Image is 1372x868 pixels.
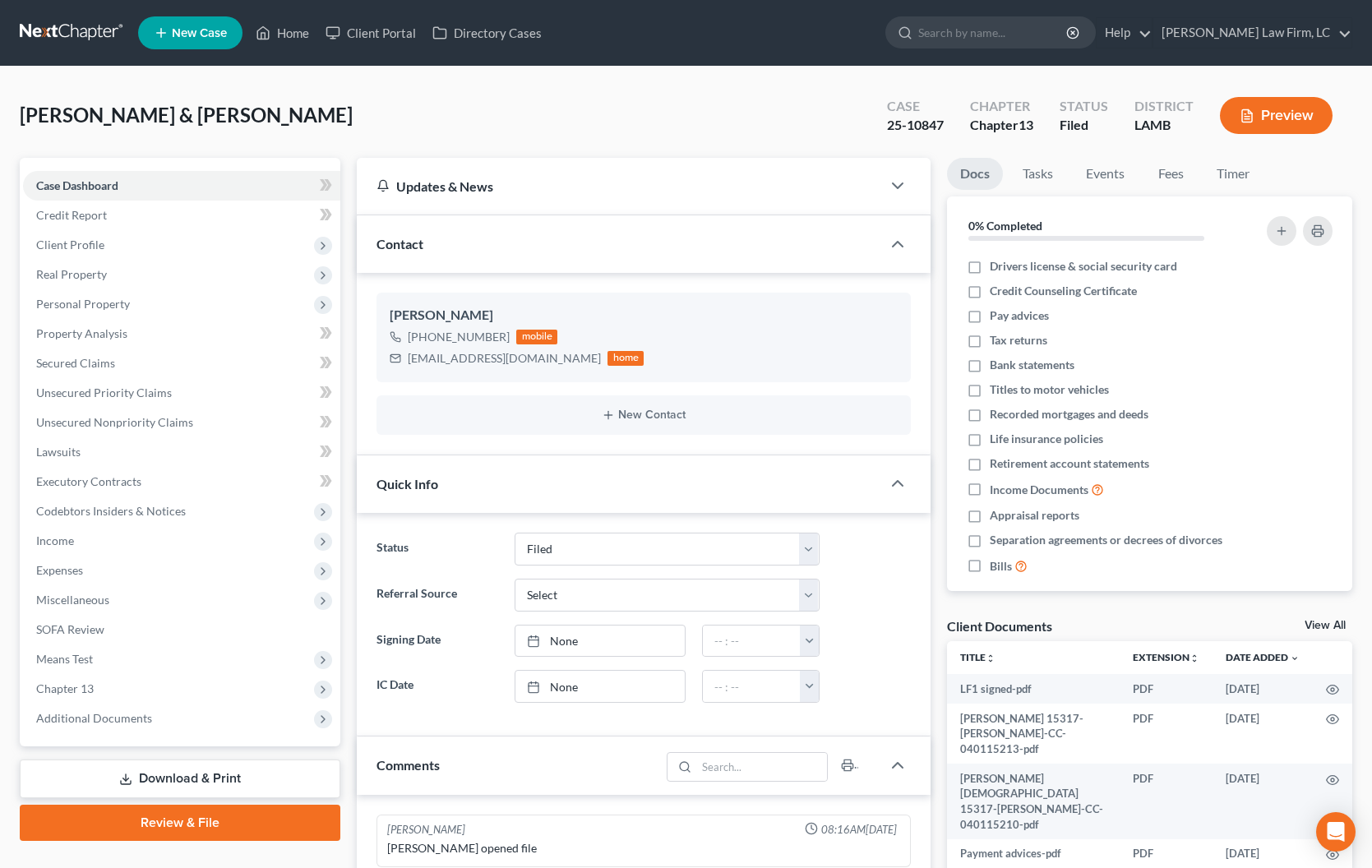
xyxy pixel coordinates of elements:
[36,267,107,281] span: Real Property
[1213,704,1313,764] td: [DATE]
[990,283,1137,299] span: Credit Counseling Certificate
[703,671,801,702] input: -- : --
[20,759,340,798] a: Download & Print
[408,329,510,345] div: [PHONE_NUMBER]
[23,467,340,496] a: Executory Contracts
[172,27,227,39] span: New Case
[36,208,107,222] span: Credit Report
[408,350,601,367] div: [EMAIL_ADDRESS][DOMAIN_NAME]
[36,445,81,459] span: Lawsuits
[970,97,1033,116] div: Chapter
[36,681,94,695] span: Chapter 13
[1120,704,1213,764] td: PDF
[990,307,1049,324] span: Pay advices
[607,351,644,366] div: home
[1009,158,1066,190] a: Tasks
[1060,97,1108,116] div: Status
[703,626,801,657] input: -- : --
[1144,158,1197,190] a: Fees
[990,258,1177,275] span: Drivers license & social security card
[516,330,557,344] div: mobile
[990,406,1148,422] span: Recorded mortgages and deeds
[376,476,438,492] span: Quick Info
[20,805,340,841] a: Review & File
[317,18,424,48] a: Client Portal
[376,236,423,252] span: Contact
[23,408,340,437] a: Unsecured Nonpriority Claims
[887,97,944,116] div: Case
[970,116,1033,135] div: Chapter
[947,764,1120,839] td: [PERSON_NAME][DEMOGRAPHIC_DATA] 15317-[PERSON_NAME]-CC-040115210-pdf
[376,178,862,195] div: Updates & News
[1203,158,1263,190] a: Timer
[990,381,1109,398] span: Titles to motor vehicles
[36,386,172,399] span: Unsecured Priority Claims
[23,378,340,408] a: Unsecured Priority Claims
[368,579,506,612] label: Referral Source
[990,507,1079,524] span: Appraisal reports
[36,297,130,311] span: Personal Property
[368,670,506,703] label: IC Date
[1097,18,1152,48] a: Help
[1134,97,1194,116] div: District
[1153,18,1351,48] a: [PERSON_NAME] Law Firm, LC
[918,17,1069,48] input: Search by name...
[986,653,996,663] i: unfold_more
[1120,764,1213,839] td: PDF
[1019,117,1033,132] span: 13
[947,674,1120,704] td: LF1 signed-pdf
[990,558,1012,575] span: Bills
[36,622,104,636] span: SOFA Review
[36,563,83,577] span: Expenses
[36,356,115,370] span: Secured Claims
[36,533,74,547] span: Income
[1213,764,1313,839] td: [DATE]
[23,437,340,467] a: Lawsuits
[990,455,1149,472] span: Retirement account statements
[36,593,109,607] span: Miscellaneous
[23,171,340,201] a: Case Dashboard
[990,532,1222,548] span: Separation agreements or decrees of divorces
[960,651,996,663] a: Titleunfold_more
[1133,651,1199,663] a: Extensionunfold_more
[36,326,127,340] span: Property Analysis
[1316,812,1356,852] div: Open Intercom Messenger
[990,482,1088,498] span: Income Documents
[36,504,186,518] span: Codebtors Insiders & Notices
[947,617,1052,635] div: Client Documents
[1226,651,1300,663] a: Date Added expand_more
[947,158,1003,190] a: Docs
[697,753,828,781] input: Search...
[387,840,900,856] div: [PERSON_NAME] opened file
[990,357,1074,373] span: Bank statements
[887,116,944,135] div: 25-10847
[23,319,340,349] a: Property Analysis
[390,409,898,422] button: New Contact
[424,18,550,48] a: Directory Cases
[23,349,340,378] a: Secured Claims
[1305,620,1346,631] a: View All
[36,238,104,252] span: Client Profile
[23,615,340,644] a: SOFA Review
[1073,158,1138,190] a: Events
[247,18,317,48] a: Home
[368,625,506,658] label: Signing Date
[1213,674,1313,704] td: [DATE]
[36,415,193,429] span: Unsecured Nonpriority Claims
[968,219,1042,233] strong: 0% Completed
[1134,116,1194,135] div: LAMB
[36,711,152,725] span: Additional Documents
[387,822,465,838] div: [PERSON_NAME]
[990,332,1047,349] span: Tax returns
[515,671,685,702] a: None
[1120,674,1213,704] td: PDF
[821,822,897,838] span: 08:16AM[DATE]
[36,178,118,192] span: Case Dashboard
[1060,116,1108,135] div: Filed
[390,306,898,325] div: [PERSON_NAME]
[947,704,1120,764] td: [PERSON_NAME] 15317-[PERSON_NAME]-CC-040115213-pdf
[36,652,93,666] span: Means Test
[368,533,506,566] label: Status
[1290,653,1300,663] i: expand_more
[20,103,353,127] span: [PERSON_NAME] & [PERSON_NAME]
